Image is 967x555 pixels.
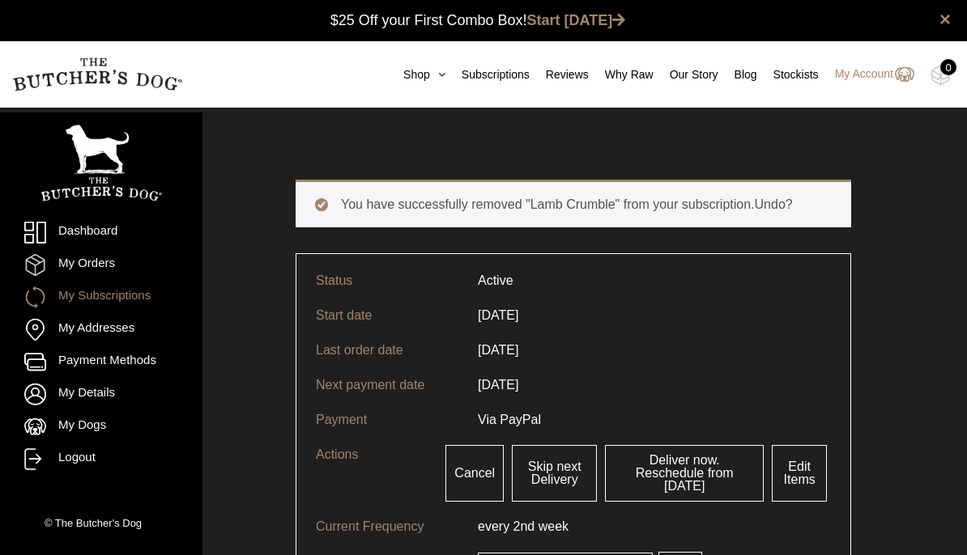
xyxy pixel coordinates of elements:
td: Status [306,264,468,298]
a: Skip next Delivery [512,445,597,502]
div: 0 [940,59,956,75]
img: TBD_Portrait_Logo_White.png [40,125,162,201]
a: Stockists [757,66,819,83]
a: My Subscriptions [24,286,178,308]
a: Reviews [530,66,589,83]
a: Cancel [445,445,504,502]
a: Deliver now. Reschedule from [DATE] [605,445,764,502]
td: Last order date [306,333,468,367]
a: Blog [718,66,757,83]
a: Edit Items [772,445,827,502]
a: Payment Methods [24,351,178,373]
p: Current Frequency [316,517,478,536]
a: Dashboard [24,222,178,244]
a: My Addresses [24,319,178,341]
a: Why Raw [589,66,654,83]
a: My Details [24,383,178,405]
a: close [939,10,951,29]
td: Start date [306,298,468,333]
span: every 2nd [478,519,535,533]
a: Logout [24,448,178,470]
td: Actions [306,437,432,509]
td: [DATE] [468,367,528,402]
img: TBD_Cart-Empty.png [931,65,951,86]
td: [DATE] [468,333,528,367]
td: Active [468,264,523,298]
a: Undo? [755,197,793,211]
td: [DATE] [468,298,528,333]
a: My Account [819,65,914,84]
div: You have successfully removed "Lamb Crumble" from your subscription. [296,180,851,227]
td: Next payment date [306,367,468,402]
a: My Orders [24,254,178,276]
a: Subscriptions [445,66,530,83]
span: week [539,519,569,533]
a: Shop [387,66,445,83]
a: My Dogs [24,416,178,438]
a: Our Story [654,66,718,83]
span: Via PayPal [478,413,541,426]
td: Payment [306,402,468,437]
a: Start [DATE] [527,12,626,28]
